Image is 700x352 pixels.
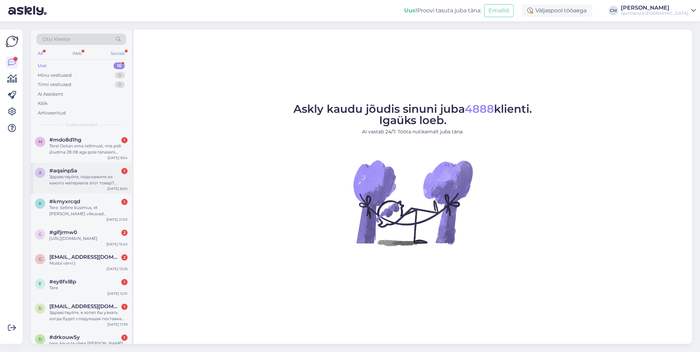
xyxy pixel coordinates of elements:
[121,230,128,236] div: 2
[49,229,77,235] span: #gifjrmw0
[109,49,126,58] div: Socials
[115,72,125,79] div: 0
[38,306,42,311] span: d
[484,4,514,17] button: Emailid
[49,168,77,174] span: #aqainp5a
[49,285,128,291] div: Tere
[621,5,688,11] div: [PERSON_NAME]
[404,7,481,15] div: Proovi tasuta juba täna:
[38,337,42,342] span: d
[121,137,128,143] div: 1
[49,260,128,266] div: Musta värvi:)
[49,137,81,143] span: #mdo8d1hg
[121,279,128,285] div: 1
[293,102,532,127] span: Askly kaudu jõudis sinuni juba klienti. Igaüks loeb.
[36,49,44,58] div: All
[522,4,592,17] div: Väljaspool tööaega
[38,110,66,117] div: Arhiveeritud
[49,235,128,242] div: [URL][DOMAIN_NAME]
[49,309,128,322] div: Здравствуйте, я хотел бы узнать когда будет следующая поставка бутс?
[106,242,128,247] div: [DATE] 15:45
[49,174,128,186] div: Здравствуйте, подскажите из какого материала этот товар?1383298_686
[121,335,128,341] div: 1
[39,256,42,262] span: g
[608,6,618,15] div: CM
[71,49,83,58] div: Web
[404,7,417,14] b: Uus!
[38,72,72,79] div: Minu vestlused
[38,81,71,88] div: Tiimi vestlused
[38,100,48,107] div: Kõik
[49,279,76,285] span: #ey8fxl8p
[65,122,97,128] span: Uued vestlused
[49,303,121,309] span: dmitriejev.arseni@gmail.com
[107,322,128,327] div: [DATE] 11:39
[121,304,128,310] div: 1
[621,11,688,16] div: Sportland [GEOGRAPHIC_DATA]
[107,291,128,296] div: [DATE] 12:51
[38,91,63,98] div: AI Assistent
[107,186,128,191] div: [DATE] 8:00
[465,102,494,116] span: 4888
[107,266,128,271] div: [DATE] 13:26
[113,62,125,69] div: 16
[43,36,70,43] span: Otsi kliente
[39,281,41,286] span: e
[38,139,42,144] span: m
[39,201,42,206] span: k
[49,205,128,217] div: Tere. Selline küsimus, et [PERSON_NAME] vilkuvad vabaajajalatseid, siis kas edaspidi enam ei vilg...
[121,168,128,174] div: 1
[5,35,19,48] img: Askly Logo
[121,199,128,205] div: 1
[49,254,121,260] span: getlinfilippov9@gmail.com
[351,141,474,264] img: No Chat active
[115,81,125,88] div: 0
[106,217,128,222] div: [DATE] 21:03
[121,254,128,260] div: 2
[49,334,80,340] span: #drkouw5y
[293,128,532,135] p: AI vastab 24/7. Tööta nutikamalt juba täna.
[49,198,80,205] span: #kmyxrcqd
[621,5,696,16] a: [PERSON_NAME]Sportland [GEOGRAPHIC_DATA]
[38,62,47,69] div: Uus
[49,143,128,155] div: Tere! Ootan oma tellimust, mis pidi jõudma 28.08 aga pole tänaseni jõudnud. Toode on [PERSON_NAME...
[39,232,42,237] span: g
[39,170,42,175] span: a
[108,155,128,160] div: [DATE] 8:54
